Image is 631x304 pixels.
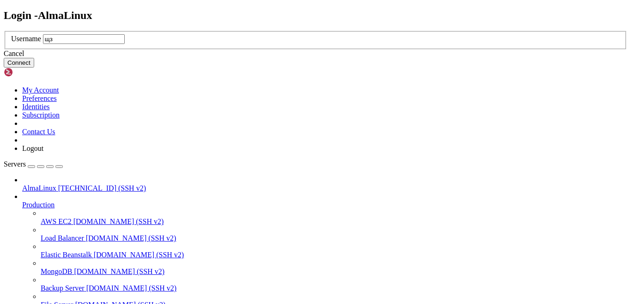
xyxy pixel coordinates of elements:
[41,276,627,292] li: Backup Server [DOMAIN_NAME] (SSH v2)
[41,234,84,242] span: Load Balancer
[41,251,627,259] a: Elastic Beanstalk [DOMAIN_NAME] (SSH v2)
[41,267,627,276] a: MongoDB [DOMAIN_NAME] (SSH v2)
[94,251,184,259] span: [DOMAIN_NAME] (SSH v2)
[41,209,627,226] li: AWS EC2 [DOMAIN_NAME] (SSH v2)
[58,184,146,192] span: [TECHNICAL_ID] (SSH v2)
[4,160,26,168] span: Servers
[4,12,7,19] div: (0, 1)
[22,111,60,119] a: Subscription
[41,251,92,259] span: Elastic Beanstalk
[41,217,627,226] a: AWS EC2 [DOMAIN_NAME] (SSH v2)
[41,284,627,292] a: Backup Server [DOMAIN_NAME] (SSH v2)
[22,94,57,102] a: Preferences
[41,234,627,242] a: Load Balancer [DOMAIN_NAME] (SSH v2)
[11,35,41,43] label: Username
[41,242,627,259] li: Elastic Beanstalk [DOMAIN_NAME] (SSH v2)
[22,184,627,192] a: AlmaLinux [TECHNICAL_ID] (SSH v2)
[74,267,164,275] span: [DOMAIN_NAME] (SSH v2)
[86,234,176,242] span: [DOMAIN_NAME] (SSH v2)
[22,128,55,136] a: Contact Us
[4,58,34,68] button: Connect
[41,259,627,276] li: MongoDB [DOMAIN_NAME] (SSH v2)
[22,144,43,152] a: Logout
[4,50,627,58] div: Cancel
[4,9,627,22] h2: Login - AlmaLinux
[41,217,72,225] span: AWS EC2
[4,160,63,168] a: Servers
[22,86,59,94] a: My Account
[22,176,627,192] li: AlmaLinux [TECHNICAL_ID] (SSH v2)
[73,217,164,225] span: [DOMAIN_NAME] (SSH v2)
[4,68,57,77] img: Shellngn
[22,184,56,192] span: AlmaLinux
[4,4,512,12] x-row: Connecting [TECHNICAL_ID]...
[86,284,177,292] span: [DOMAIN_NAME] (SSH v2)
[41,284,85,292] span: Backup Server
[41,267,72,275] span: MongoDB
[41,226,627,242] li: Load Balancer [DOMAIN_NAME] (SSH v2)
[22,201,627,209] a: Production
[22,201,55,209] span: Production
[22,103,50,111] a: Identities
